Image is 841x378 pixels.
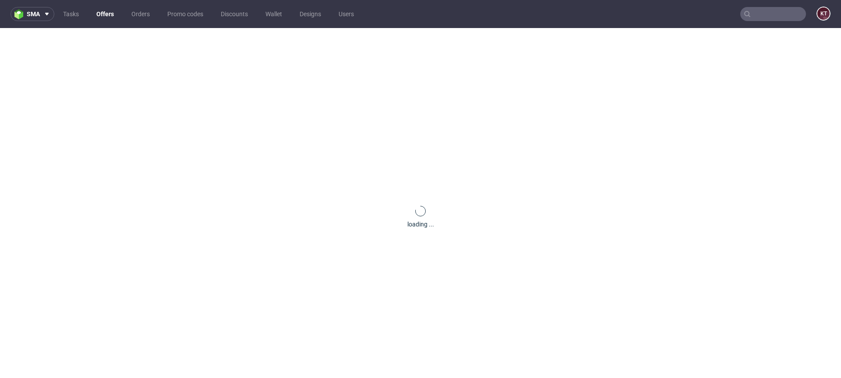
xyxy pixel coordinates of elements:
button: sma [11,7,54,21]
a: Tasks [58,7,84,21]
a: Offers [91,7,119,21]
a: Orders [126,7,155,21]
figcaption: KT [817,7,830,20]
a: Promo codes [162,7,208,21]
a: Wallet [260,7,287,21]
span: sma [27,11,40,17]
a: Designs [294,7,326,21]
div: loading ... [407,220,434,229]
a: Discounts [216,7,253,21]
img: logo [14,9,27,19]
a: Users [333,7,359,21]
